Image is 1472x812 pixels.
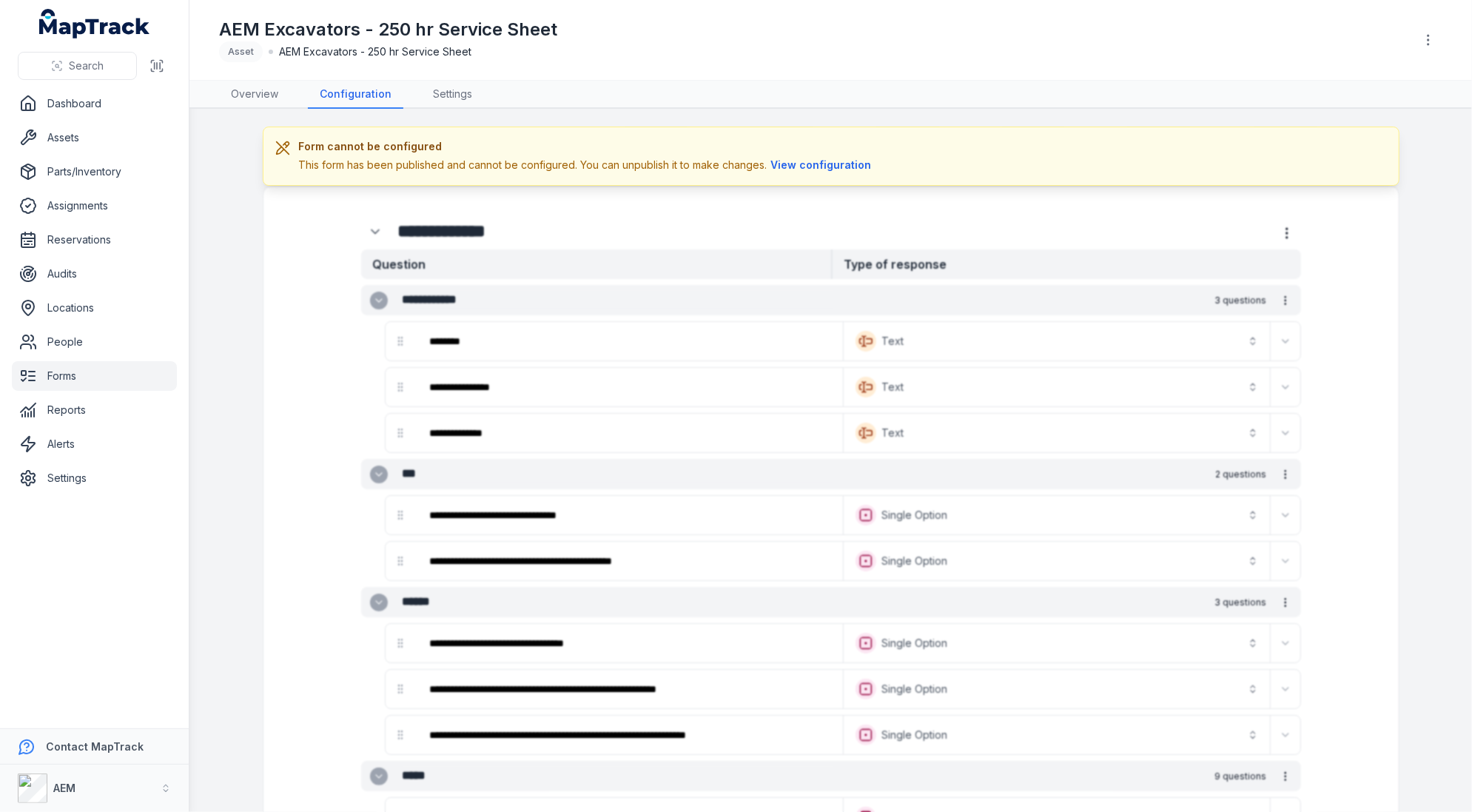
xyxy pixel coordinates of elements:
a: Overview [219,81,290,109]
a: Audits [12,259,177,289]
a: Settings [421,81,484,109]
a: Reservations [12,225,177,255]
a: Assignments [12,191,177,221]
span: Search [69,58,104,73]
h1: AEM Excavators - 250 hr Service Sheet [219,18,557,41]
a: People [12,327,177,357]
a: Assets [12,123,177,152]
strong: Contact MapTrack [46,740,144,753]
button: Search [18,52,137,80]
a: Locations [12,293,177,323]
h3: Form cannot be configured [299,139,876,154]
a: Reports [12,395,177,425]
a: MapTrack [39,9,150,38]
a: Configuration [308,81,403,109]
a: Parts/Inventory [12,157,177,187]
button: View configuration [767,157,876,173]
a: Dashboard [12,89,177,118]
span: AEM Excavators - 250 hr Service Sheet [279,44,471,59]
div: This form has been published and cannot be configured. You can unpublish it to make changes. [299,157,876,173]
div: Asset [219,41,263,62]
strong: AEM [53,782,75,794]
a: Forms [12,361,177,391]
a: Settings [12,463,177,493]
a: Alerts [12,429,177,459]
